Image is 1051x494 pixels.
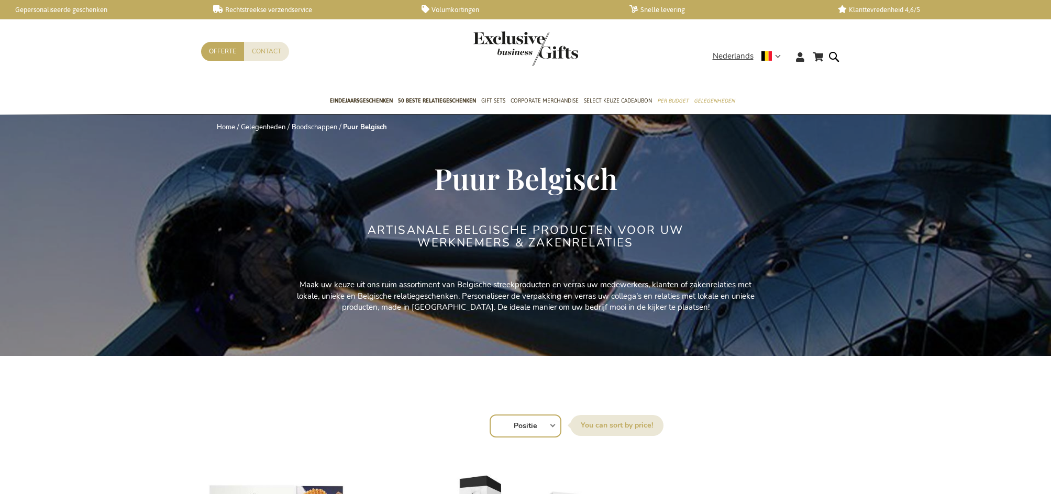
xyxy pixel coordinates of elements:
[244,42,289,61] a: Contact
[422,5,613,14] a: Volumkortingen
[629,5,821,14] a: Snelle levering
[290,279,761,313] p: Maak uw keuze uit ons ruim assortiment van Belgische streekproducten en verras uw medewerkers, kl...
[657,88,689,115] a: Per Budget
[584,88,652,115] a: Select Keuze Cadeaubon
[713,50,754,62] span: Nederlands
[5,5,196,14] a: Gepersonaliseerde geschenken
[330,95,393,106] span: Eindejaarsgeschenken
[473,31,526,66] a: store logo
[473,31,578,66] img: Exclusive Business gifts logo
[584,95,652,106] span: Select Keuze Cadeaubon
[657,95,689,106] span: Per Budget
[213,5,404,14] a: Rechtstreekse verzendservice
[434,159,617,197] span: Puur Belgisch
[330,88,393,115] a: Eindejaarsgeschenken
[481,95,505,106] span: Gift Sets
[292,122,337,132] a: Boodschappen
[241,122,285,132] a: Gelegenheden
[481,88,505,115] a: Gift Sets
[511,95,579,106] span: Corporate Merchandise
[838,5,1029,14] a: Klanttevredenheid 4,6/5
[217,122,235,132] a: Home
[694,88,735,115] a: Gelegenheden
[329,224,722,249] h2: Artisanale Belgische producten voor uw werknemers & zakenrelaties
[201,42,244,61] a: Offerte
[570,415,663,436] label: Sorteer op
[511,88,579,115] a: Corporate Merchandise
[398,95,476,106] span: 50 beste relatiegeschenken
[398,88,476,115] a: 50 beste relatiegeschenken
[694,95,735,106] span: Gelegenheden
[343,122,387,132] strong: Puur Belgisch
